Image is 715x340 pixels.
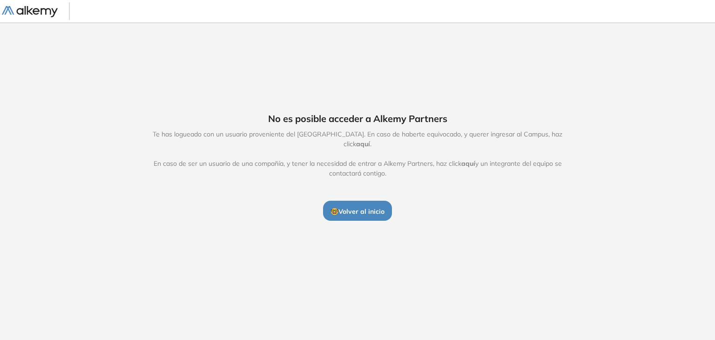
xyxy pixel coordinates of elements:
[2,6,58,18] img: Logo
[143,129,572,178] span: Te has logueado con un usuario proveniente del [GEOGRAPHIC_DATA]. En caso de haberte equivocado, ...
[268,112,447,126] span: No es posible acceder a Alkemy Partners
[323,201,392,220] button: 🤓Volver al inicio
[461,159,475,168] span: aquí
[356,140,370,148] span: aquí
[331,207,384,216] span: 🤓 Volver al inicio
